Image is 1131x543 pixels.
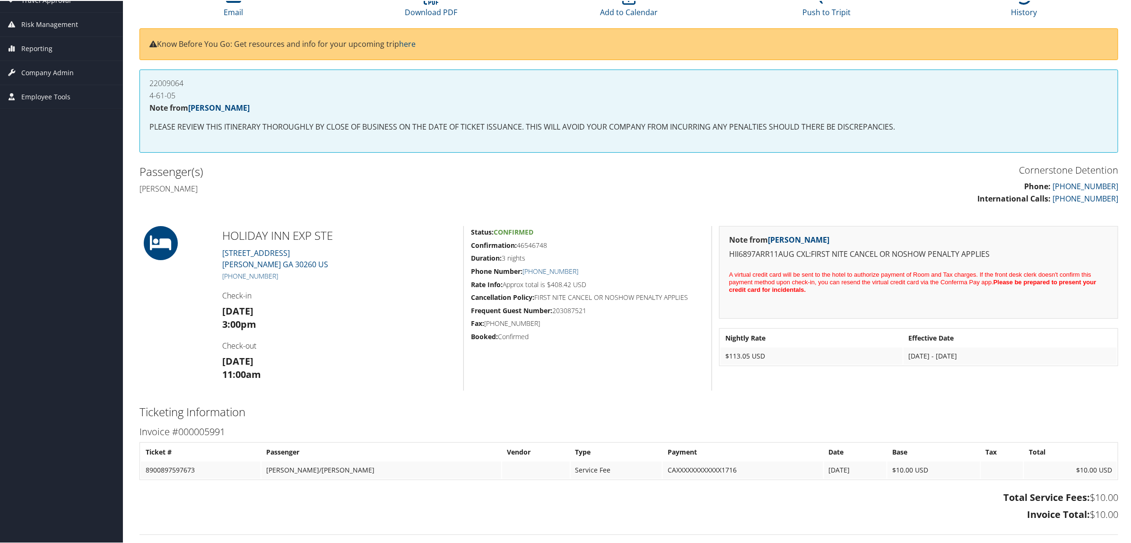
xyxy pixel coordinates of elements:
[399,38,416,48] a: here
[571,443,662,460] th: Type
[522,266,578,275] a: [PHONE_NUMBER]
[729,234,829,244] strong: Note from
[471,227,494,236] strong: Status:
[663,461,823,478] td: CAXXXXXXXXXXXX1716
[471,292,705,301] h5: FIRST NITE CANCEL OR NOSHOW PENALTY APPLIES
[21,12,78,35] span: Risk Management
[149,120,1108,132] p: PLEASE REVIEW THIS ITINERARY THOROUGHLY BY CLOSE OF BUSINESS ON THE DATE OF TICKET ISSUANCE. THIS...
[768,234,829,244] a: [PERSON_NAME]
[1003,490,1090,503] strong: Total Service Fees:
[471,253,705,262] h5: 3 nights
[139,403,1118,419] h2: Ticketing Information
[887,461,980,478] td: $10.00 USD
[222,247,328,269] a: [STREET_ADDRESS][PERSON_NAME] GA 30260 US
[471,266,522,275] strong: Phone Number:
[729,278,1096,292] strong: Please be prepared to present your credit card for incidentals.
[222,227,456,243] h2: HOLIDAY INN EXP STE
[261,443,501,460] th: Passenger
[141,443,261,460] th: Ticket #
[149,102,250,112] strong: Note from
[904,347,1117,364] td: [DATE] - [DATE]
[21,84,70,108] span: Employee Tools
[222,289,456,300] h4: Check-in
[21,36,52,60] span: Reporting
[149,91,1108,98] h4: 4-61-05
[824,461,887,478] td: [DATE]
[139,490,1118,503] h3: $10.00
[636,163,1118,176] h3: Cornerstone Detention
[188,102,250,112] a: [PERSON_NAME]
[222,367,261,380] strong: 11:00am
[222,340,456,350] h4: Check-out
[139,183,622,193] h4: [PERSON_NAME]
[663,443,823,460] th: Payment
[721,347,903,364] td: $113.05 USD
[149,37,1108,50] p: Know Before You Go: Get resources and info for your upcoming trip
[729,270,1096,292] span: A virtual credit card will be sent to the hotel to authorize payment of Room and Tax charges. If ...
[471,279,503,288] strong: Rate Info:
[141,461,261,478] td: 8900897597673
[149,79,1108,86] h4: 22009064
[261,461,501,478] td: [PERSON_NAME]/[PERSON_NAME]
[139,163,622,179] h2: Passenger(s)
[981,443,1024,460] th: Tax
[1027,507,1090,520] strong: Invoice Total:
[471,292,534,301] strong: Cancellation Policy:
[471,253,502,262] strong: Duration:
[1053,180,1118,191] a: [PHONE_NUMBER]
[1024,461,1117,478] td: $10.00 USD
[1053,193,1118,203] a: [PHONE_NUMBER]
[571,461,662,478] td: Service Fee
[977,193,1051,203] strong: International Calls:
[222,354,253,367] strong: [DATE]
[471,331,498,340] strong: Booked:
[471,318,484,327] strong: Fax:
[1024,180,1051,191] strong: Phone:
[502,443,570,460] th: Vendor
[222,304,253,316] strong: [DATE]
[721,329,903,346] th: Nightly Rate
[824,443,887,460] th: Date
[471,305,705,315] h5: 203087521
[1024,443,1117,460] th: Total
[222,271,278,280] a: [PHONE_NUMBER]
[471,240,517,249] strong: Confirmation:
[471,331,705,341] h5: Confirmed
[21,60,74,84] span: Company Admin
[139,507,1118,520] h3: $10.00
[494,227,533,236] span: Confirmed
[471,305,552,314] strong: Frequent Guest Number:
[729,247,1108,260] p: HII6897ARR11AUG CXL:FIRST NITE CANCEL OR NOSHOW PENALTY APPLIES
[887,443,980,460] th: Base
[471,318,705,327] h5: [PHONE_NUMBER]
[139,424,1118,438] h3: Invoice #000005991
[471,279,705,289] h5: Approx total is $408.42 USD
[222,317,256,330] strong: 3:00pm
[904,329,1117,346] th: Effective Date
[471,240,705,249] h5: 46546748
